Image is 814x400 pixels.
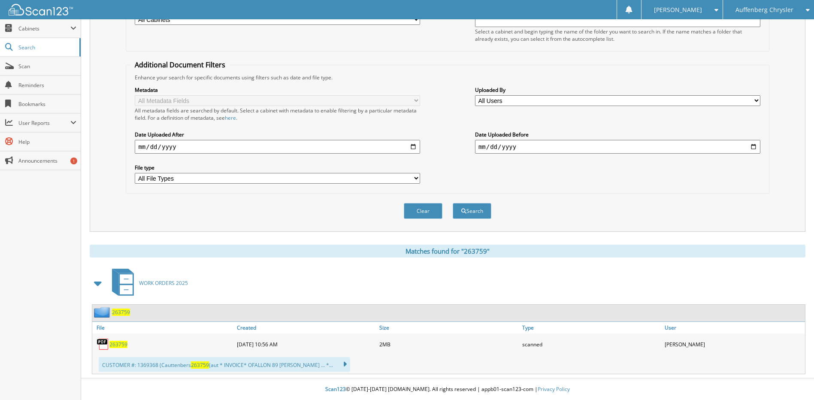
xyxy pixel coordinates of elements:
[9,4,73,15] img: scan123-logo-white.svg
[520,336,663,353] div: scanned
[81,379,814,400] div: © [DATE]-[DATE] [DOMAIN_NAME]. All rights reserved | appb01-scan123-com |
[130,74,764,81] div: Enhance your search for specific documents using filters such as date and file type.
[94,307,112,318] img: folder2.png
[90,245,805,258] div: Matches found for "263759"
[538,385,570,393] a: Privacy Policy
[18,63,76,70] span: Scan
[18,82,76,89] span: Reminders
[663,336,805,353] div: [PERSON_NAME]
[663,322,805,333] a: User
[18,100,76,108] span: Bookmarks
[475,28,760,42] div: Select a cabinet and begin typing the name of the folder you want to search in. If the name match...
[654,7,702,12] span: [PERSON_NAME]
[135,107,420,121] div: All metadata fields are searched by default. Select a cabinet with metadata to enable filtering b...
[135,86,420,94] label: Metadata
[92,322,235,333] a: File
[475,86,760,94] label: Uploaded By
[130,60,230,70] legend: Additional Document Filters
[107,266,188,300] a: WORK ORDERS 2025
[191,361,209,369] span: 263759
[235,322,377,333] a: Created
[135,140,420,154] input: start
[18,138,76,145] span: Help
[18,157,76,164] span: Announcements
[97,338,109,351] img: PDF.png
[18,44,75,51] span: Search
[18,119,70,127] span: User Reports
[99,357,350,372] div: CUSTOMER #: 1369368 (Cauttenbers (aut * INVOICE* OFALLON 89 [PERSON_NAME] ... *...
[109,341,127,348] a: 263759
[70,158,77,164] div: 1
[453,203,491,219] button: Search
[404,203,442,219] button: Clear
[225,114,236,121] a: here
[139,279,188,287] span: WORK ORDERS 2025
[135,131,420,138] label: Date Uploaded After
[18,25,70,32] span: Cabinets
[475,140,760,154] input: end
[475,131,760,138] label: Date Uploaded Before
[325,385,346,393] span: Scan123
[112,309,130,316] a: 263759
[235,336,377,353] div: [DATE] 10:56 AM
[135,164,420,171] label: File type
[520,322,663,333] a: Type
[377,336,520,353] div: 2MB
[377,322,520,333] a: Size
[735,7,793,12] span: Auffenberg Chrysler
